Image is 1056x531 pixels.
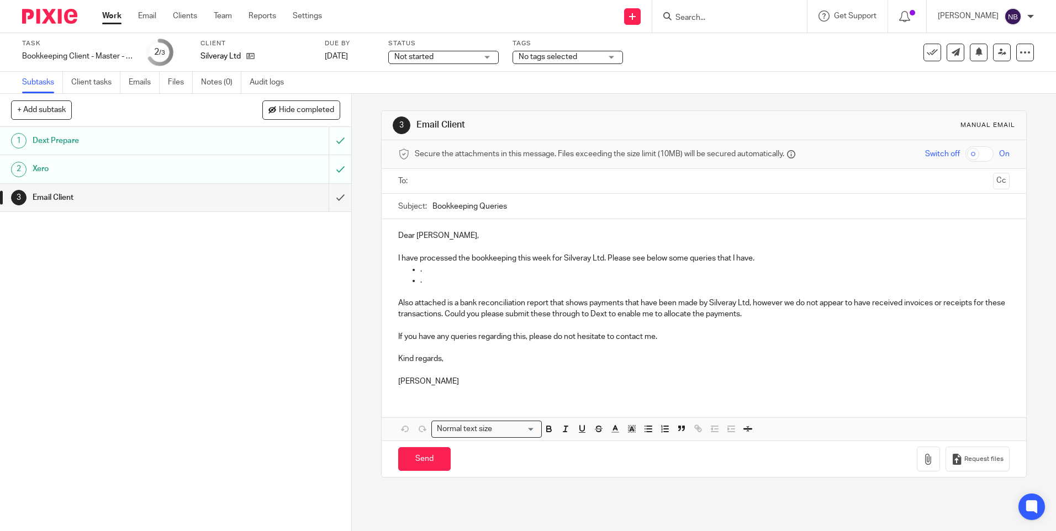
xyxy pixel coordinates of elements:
h1: Dext Prepare [33,132,223,149]
p: Silveray Ltd [200,51,241,62]
span: Hide completed [279,106,334,115]
p: Kind regards, [398,353,1009,364]
span: [DATE] [325,52,348,60]
button: Hide completed [262,100,340,119]
div: 3 [393,116,410,134]
a: Emails [129,72,160,93]
a: Files [168,72,193,93]
label: Status [388,39,499,48]
p: [PERSON_NAME] [938,10,999,22]
div: 2 [154,46,165,59]
a: Client tasks [71,72,120,93]
div: 3 [11,190,27,205]
a: Team [214,10,232,22]
p: I have processed the bookkeeping this week for Silveray Ltd. Please see below some queries that I... [398,253,1009,264]
label: Subject: [398,201,427,212]
p: [PERSON_NAME] [398,376,1009,387]
div: Bookkeeping Client - Master - Silverray Ltd [22,51,133,62]
a: Settings [293,10,322,22]
small: /3 [159,50,165,56]
a: Reports [249,10,276,22]
span: Normal text size [434,423,494,435]
img: Pixie [22,9,77,24]
a: Work [102,10,122,22]
label: Due by [325,39,374,48]
input: Send [398,447,451,471]
div: 2 [11,162,27,177]
span: Switch off [925,148,960,160]
span: Get Support [834,12,877,20]
label: Task [22,39,133,48]
span: On [999,148,1010,160]
div: 1 [11,133,27,148]
span: No tags selected [519,53,577,61]
p: Dear [PERSON_NAME], [398,230,1009,241]
a: Audit logs [250,72,292,93]
label: Client [200,39,311,48]
div: Manual email [960,121,1015,130]
a: Subtasks [22,72,63,93]
input: Search [674,13,774,23]
button: + Add subtask [11,100,72,119]
p: . [420,264,1009,275]
span: Secure the attachments in this message. Files exceeding the size limit (10MB) will be secured aut... [415,148,784,160]
label: To: [398,176,410,187]
p: . [420,275,1009,286]
h1: Email Client [33,189,223,206]
span: Request files [964,455,1004,464]
a: Email [138,10,156,22]
h1: Xero [33,161,223,177]
div: Search for option [431,421,542,438]
p: Also attached is a bank reconciliation report that shows payments that have been made by Silveray... [398,298,1009,320]
label: Tags [513,39,623,48]
p: If you have any queries regarding this, please do not hesitate to contact me. [398,331,1009,342]
button: Request files [946,447,1010,471]
a: Notes (0) [201,72,241,93]
input: Search for option [495,423,535,435]
img: svg%3E [1004,8,1022,25]
span: Not started [394,53,434,61]
a: Clients [173,10,197,22]
h1: Email Client [416,119,727,131]
button: Cc [993,173,1010,189]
